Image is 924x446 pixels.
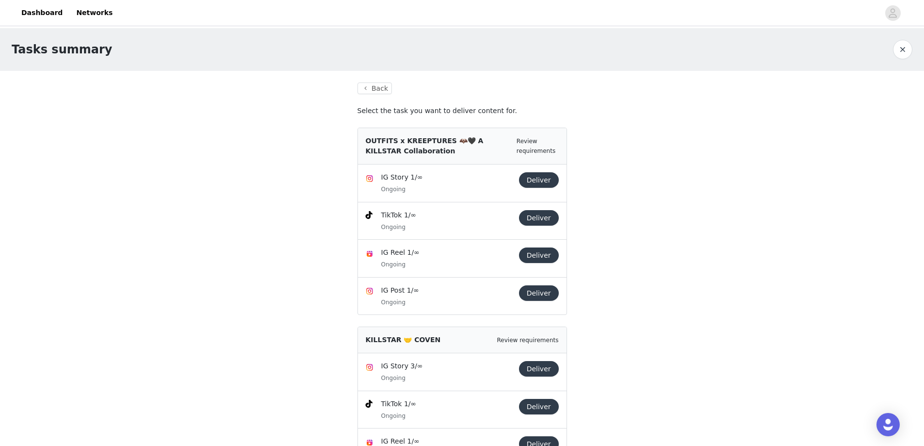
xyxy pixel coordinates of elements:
p: IG Story 1/∞ [381,172,515,182]
span: Ongoing [381,299,406,306]
button: Deliver [519,399,559,414]
span: OUTFITS x KREEPTURES 🦇🖤 A KILLSTAR Collaboration [366,137,484,155]
a: Review requirements [517,138,555,154]
div: Open Intercom Messenger [876,413,900,436]
button: Deliver [519,210,559,226]
p: TikTok 1/∞ [381,210,515,220]
p: TikTok 1/∞ [381,399,515,409]
p: Select the task you want to deliver content for. [357,106,567,116]
button: Deliver [519,361,559,377]
img: Instagram Icon [366,363,373,371]
button: Back [357,83,392,94]
span: KILLSTAR 🤝 COVEN [366,336,441,344]
h1: Tasks summary [12,41,112,58]
span: Ongoing [381,224,406,231]
p: IG Post 1/∞ [381,285,515,296]
p: IG Story 3/∞ [381,361,515,371]
img: Instagram Icon [366,175,373,182]
button: Deliver [519,248,559,263]
span: Ongoing [381,413,406,419]
span: Ongoing [381,375,406,381]
a: Dashboard [16,2,68,24]
button: Deliver [519,172,559,188]
span: Ongoing [381,261,406,268]
p: IG Reel 1/∞ [381,248,515,258]
span: Ongoing [381,186,406,193]
div: avatar [888,5,897,21]
button: Deliver [519,285,559,301]
a: Networks [70,2,118,24]
img: Instagram Reels Icon [366,250,373,258]
img: Instagram Icon [366,287,373,295]
a: Review requirements [497,337,559,344]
